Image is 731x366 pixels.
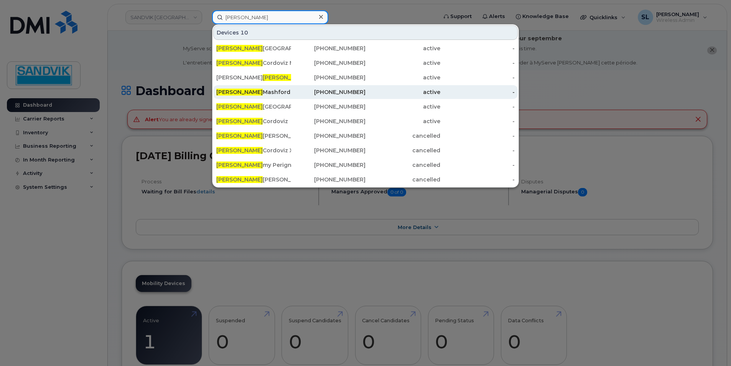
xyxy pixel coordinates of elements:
span: [PERSON_NAME] [216,132,263,139]
div: [PERSON_NAME] [PERSON_NAME] [216,74,291,81]
span: [PERSON_NAME] [216,59,263,66]
div: active [365,88,440,96]
div: Cordoviz Mi Fi [216,59,291,67]
div: - [440,147,515,154]
div: Devices [213,25,518,40]
span: [PERSON_NAME] [216,147,263,154]
a: [PERSON_NAME][PERSON_NAME][PHONE_NUMBER]cancelled- [213,173,518,186]
a: [PERSON_NAME]Mashford[PHONE_NUMBER]active- [213,85,518,99]
span: [PERSON_NAME] [216,89,263,96]
span: [PERSON_NAME] [216,162,263,168]
div: [PHONE_NUMBER] [291,103,366,110]
div: active [365,59,440,67]
div: - [440,132,515,140]
div: active [365,117,440,125]
div: [PHONE_NUMBER] [291,117,366,125]
div: Cordoviz [216,117,291,125]
span: [PERSON_NAME] [216,176,263,183]
div: [PHONE_NUMBER] [291,147,366,154]
div: [GEOGRAPHIC_DATA] [216,45,291,52]
div: - [440,74,515,81]
span: 10 [240,29,248,36]
div: cancelled [365,147,440,154]
div: [PHONE_NUMBER] [291,88,366,96]
div: cancelled [365,132,440,140]
div: [PHONE_NUMBER] [291,161,366,169]
a: [PERSON_NAME][GEOGRAPHIC_DATA][PHONE_NUMBER]active- [213,41,518,55]
div: [GEOGRAPHIC_DATA] [216,103,291,110]
div: - [440,103,515,110]
div: [PERSON_NAME] [216,132,291,140]
a: [PERSON_NAME][GEOGRAPHIC_DATA][PHONE_NUMBER]active- [213,100,518,114]
span: [PERSON_NAME] [263,74,309,81]
div: [PHONE_NUMBER] [291,45,366,52]
a: [PERSON_NAME][PERSON_NAME][PHONE_NUMBER]cancelled- [213,129,518,143]
div: - [440,88,515,96]
a: [PERSON_NAME]Cordoviz X1tablet[PHONE_NUMBER]cancelled- [213,143,518,157]
div: cancelled [365,161,440,169]
a: [PERSON_NAME][PERSON_NAME][PERSON_NAME][PHONE_NUMBER]active- [213,71,518,84]
span: [PERSON_NAME] [216,103,263,110]
div: [PERSON_NAME] [216,176,291,183]
div: active [365,103,440,110]
div: - [440,45,515,52]
div: Cordoviz X1tablet [216,147,291,154]
a: [PERSON_NAME]Cordoviz Mi Fi[PHONE_NUMBER]active- [213,56,518,70]
div: [PHONE_NUMBER] [291,132,366,140]
div: - [440,117,515,125]
span: [PERSON_NAME] [216,118,263,125]
div: - [440,59,515,67]
a: [PERSON_NAME]my Perigny[PHONE_NUMBER]cancelled- [213,158,518,172]
div: [PHONE_NUMBER] [291,59,366,67]
div: active [365,45,440,52]
span: [PERSON_NAME] [216,45,263,52]
div: my Perigny [216,161,291,169]
div: - [440,176,515,183]
div: active [365,74,440,81]
div: [PHONE_NUMBER] [291,176,366,183]
a: [PERSON_NAME]Cordoviz[PHONE_NUMBER]active- [213,114,518,128]
div: cancelled [365,176,440,183]
div: [PHONE_NUMBER] [291,74,366,81]
div: Mashford [216,88,291,96]
div: - [440,161,515,169]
